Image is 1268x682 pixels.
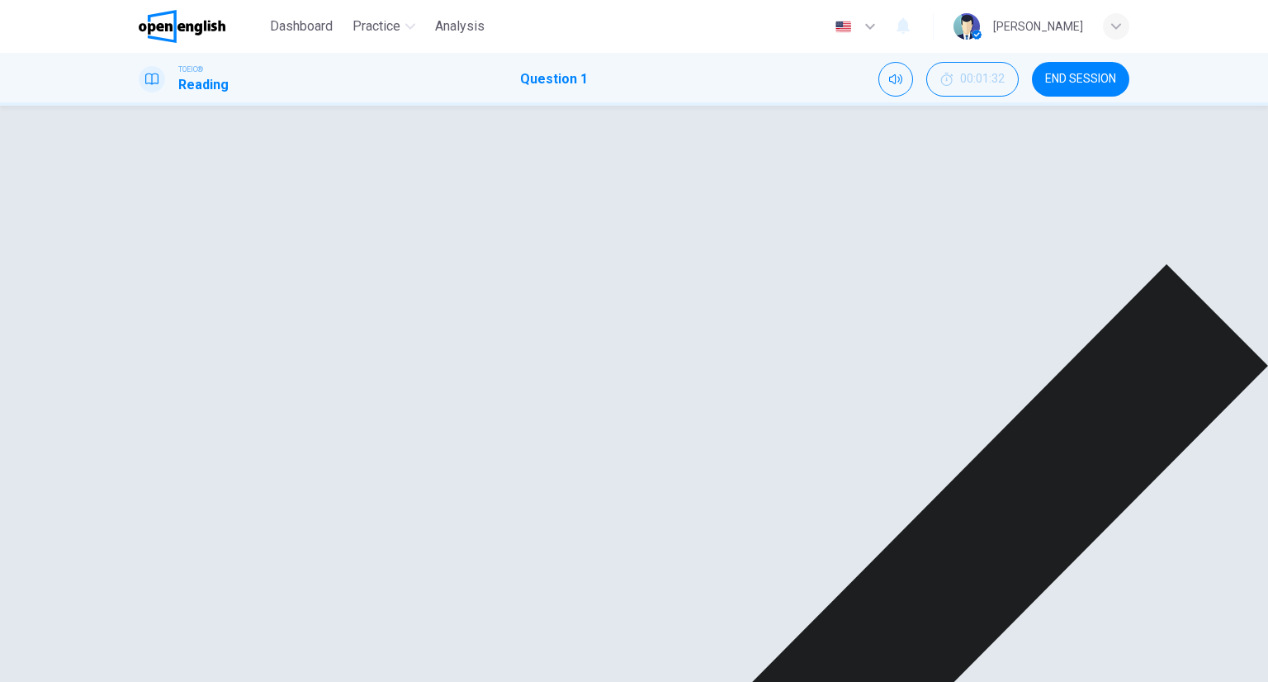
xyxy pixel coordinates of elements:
button: Practice [346,12,422,41]
img: OpenEnglish logo [139,10,225,43]
img: en [833,21,854,33]
button: END SESSION [1032,62,1129,97]
span: Practice [352,17,400,36]
h1: Reading [178,75,229,95]
img: Profile picture [953,13,980,40]
div: Hide [926,62,1019,97]
div: [PERSON_NAME] [993,17,1083,36]
button: Dashboard [263,12,339,41]
h1: Question 1 [520,69,588,89]
a: OpenEnglish logo [139,10,263,43]
span: Dashboard [270,17,333,36]
span: 00:01:32 [960,73,1005,86]
span: END SESSION [1045,73,1116,86]
span: Analysis [435,17,485,36]
button: 00:01:32 [926,62,1019,97]
button: Analysis [428,12,491,41]
div: Mute [878,62,913,97]
span: TOEIC® [178,64,203,75]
